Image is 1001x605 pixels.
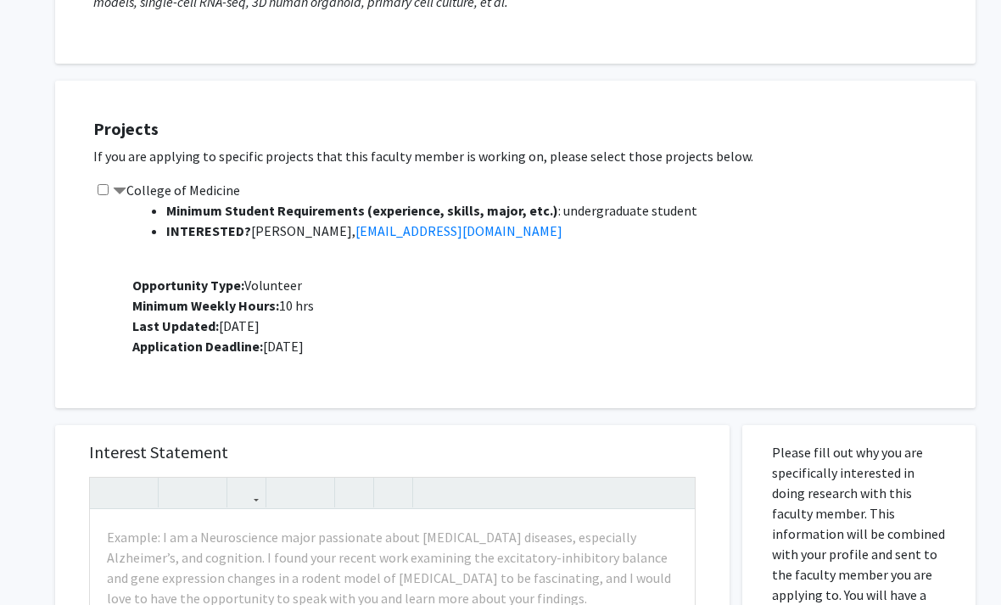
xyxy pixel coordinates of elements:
p: If you are applying to specific projects that this faculty member is working on, please select th... [93,146,959,166]
span: [DATE] [132,317,260,334]
span: Volunteer [132,277,302,294]
b: Opportunity Type: [132,277,244,294]
button: Subscript [193,478,222,507]
button: Unordered list [271,478,300,507]
button: Ordered list [300,478,330,507]
a: [EMAIL_ADDRESS][DOMAIN_NAME] [355,222,562,239]
button: Insert horizontal rule [378,478,408,507]
button: Superscript [163,478,193,507]
button: Remove format [339,478,369,507]
span: 10 hrs [132,297,314,314]
button: Strong (Ctrl + B) [94,478,124,507]
li: : undergraduate student [166,200,959,221]
li: [PERSON_NAME], [166,221,959,241]
button: Emphasis (Ctrl + I) [124,478,154,507]
h5: Interest Statement [89,442,696,462]
strong: Projects [93,118,159,139]
label: College of Medicine [113,180,240,200]
b: Last Updated: [132,317,219,334]
span: [DATE] [132,338,304,355]
b: Minimum Weekly Hours: [132,297,279,314]
iframe: Chat [13,529,72,592]
strong: INTERESTED? [166,222,251,239]
button: Fullscreen [661,478,691,507]
button: Link [232,478,261,507]
b: Application Deadline: [132,338,263,355]
strong: Minimum Student Requirements (experience, skills, major, etc.) [166,202,558,219]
